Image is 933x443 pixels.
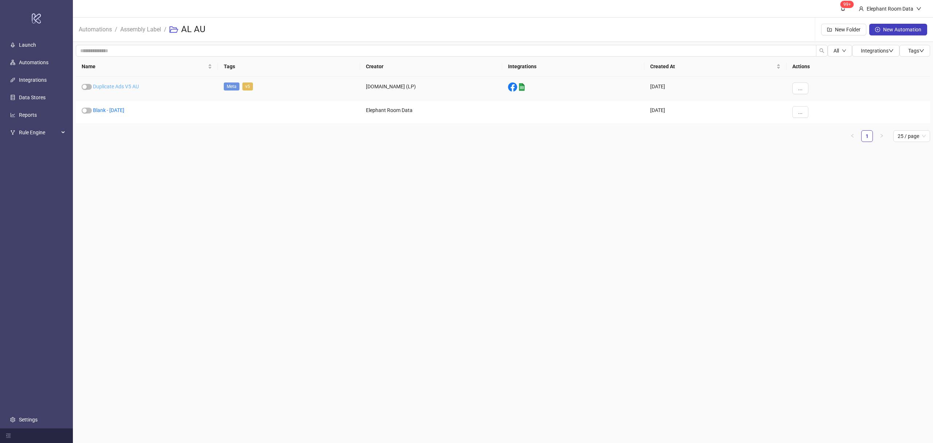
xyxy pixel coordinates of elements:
button: Integrationsdown [852,45,899,57]
span: All [834,48,839,54]
a: Duplicate Ads V5 AU [93,84,139,89]
span: down [919,48,924,53]
span: menu-fold [6,433,11,438]
a: Blank - [DATE] [93,107,124,113]
span: down [916,6,921,11]
span: down [889,48,894,53]
li: / [164,18,167,41]
span: fork [10,130,15,135]
button: New Folder [821,24,866,35]
span: 25 / page [898,131,926,142]
div: Elephant Room Data [864,5,916,13]
th: Tags [218,57,360,77]
button: ... [792,82,808,94]
th: Name [76,57,218,77]
span: Meta [224,82,239,90]
span: New Folder [835,27,860,32]
a: Reports [19,112,37,118]
th: Created At [644,57,786,77]
div: [DATE] [644,77,786,100]
button: Tagsdown [899,45,930,57]
a: Automations [19,59,48,65]
a: Automations [77,25,113,33]
span: user [859,6,864,11]
sup: 1683 [840,1,854,8]
a: Integrations [19,77,47,83]
span: folder-open [169,25,178,34]
li: Previous Page [847,130,858,142]
span: v5 [242,82,253,90]
div: Page Size [893,130,930,142]
button: Alldown [828,45,852,57]
span: plus-circle [875,27,880,32]
button: ... [792,106,808,118]
h3: AL AU [181,24,206,35]
span: New Automation [883,27,921,32]
a: Settings [19,417,38,423]
li: 1 [861,130,873,142]
span: down [842,49,846,53]
a: Assembly Label [119,25,163,33]
div: [DOMAIN_NAME] (LP) [360,77,502,100]
a: Data Stores [19,95,46,100]
span: Tags [908,48,924,54]
button: New Automation [869,24,927,35]
th: Creator [360,57,502,77]
span: right [879,134,884,138]
span: search [819,48,824,53]
div: Elephant Room Data [360,100,502,124]
li: / [115,18,117,41]
button: left [847,130,858,142]
span: Integrations [861,48,894,54]
span: Name [82,62,206,70]
li: Next Page [876,130,887,142]
span: Rule Engine [19,125,59,140]
span: ... [798,85,803,91]
a: 1 [862,131,873,142]
a: Launch [19,42,36,48]
span: left [850,134,855,138]
span: bell [840,6,846,11]
th: Actions [786,57,930,77]
div: [DATE] [644,100,786,124]
th: Integrations [502,57,644,77]
button: right [876,130,887,142]
span: Created At [650,62,775,70]
span: ... [798,109,803,115]
span: folder-add [827,27,832,32]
